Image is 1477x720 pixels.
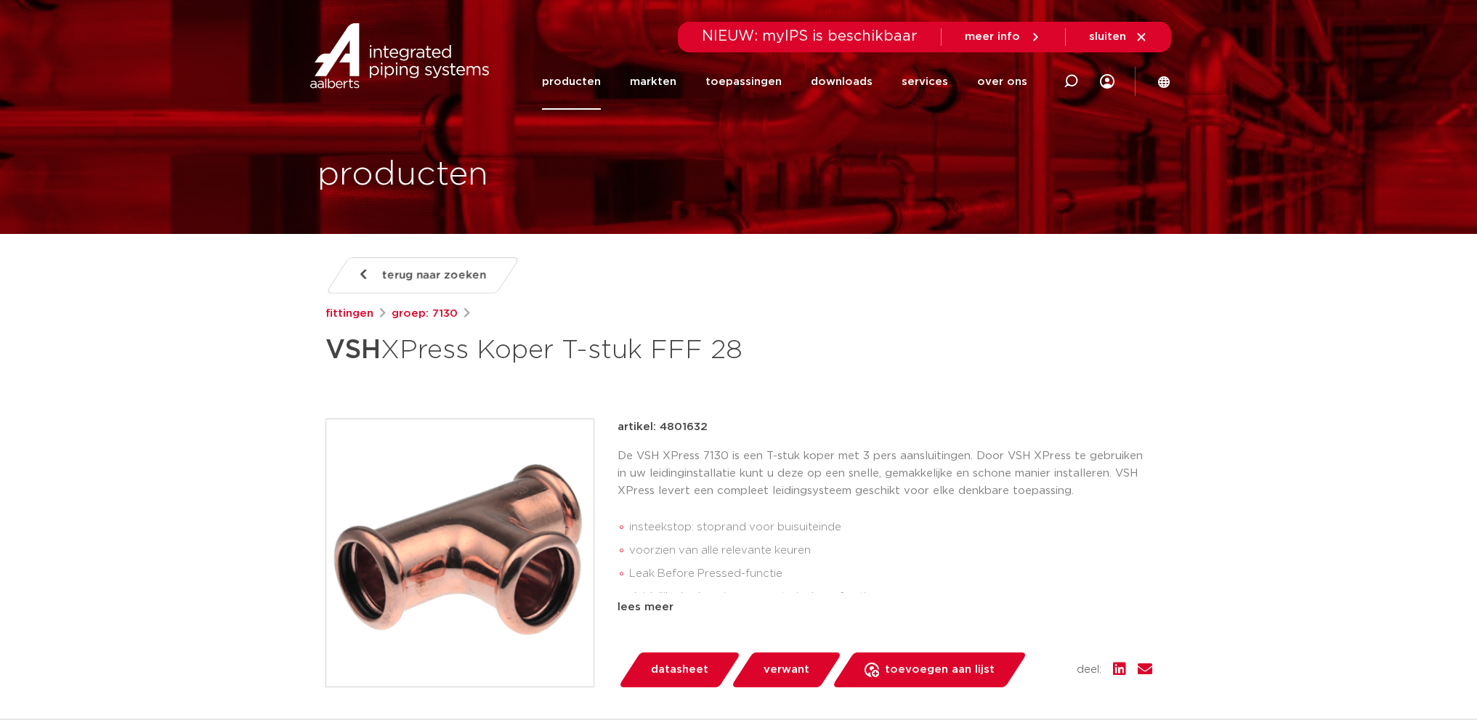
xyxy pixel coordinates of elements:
p: De VSH XPress 7130 is een T-stuk koper met 3 pers aansluitingen. Door VSH XPress te gebruiken in ... [618,448,1152,500]
h1: producten [317,152,488,198]
span: NIEUW: myIPS is beschikbaar [702,29,918,44]
span: deel: [1077,661,1101,679]
nav: Menu [542,54,1027,110]
a: fittingen [325,305,373,323]
li: voorzien van alle relevante keuren [629,539,1152,562]
div: lees meer [618,599,1152,616]
a: toepassingen [705,54,782,110]
img: Product Image for VSH XPress Koper T-stuk FFF 28 [326,419,594,687]
h1: XPress Koper T-stuk FFF 28 [325,328,871,372]
span: terug naar zoeken [382,264,486,287]
span: toevoegen aan lijst [885,658,995,681]
a: meer info [965,31,1042,44]
span: sluiten [1089,31,1126,42]
li: Leak Before Pressed-functie [629,562,1152,586]
span: datasheet [651,658,708,681]
a: producten [542,54,601,110]
a: over ons [977,54,1027,110]
a: groep: 7130 [392,305,458,323]
a: terug naar zoeken [325,257,519,294]
li: duidelijke herkenning van materiaal en afmeting [629,586,1152,609]
li: insteekstop: stoprand voor buisuiteinde [629,516,1152,539]
a: datasheet [618,652,741,687]
a: sluiten [1089,31,1148,44]
a: verwant [730,652,842,687]
p: artikel: 4801632 [618,418,708,436]
span: verwant [764,658,809,681]
a: markten [630,54,676,110]
span: meer info [965,31,1020,42]
a: downloads [811,54,873,110]
strong: VSH [325,337,381,363]
a: services [902,54,948,110]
